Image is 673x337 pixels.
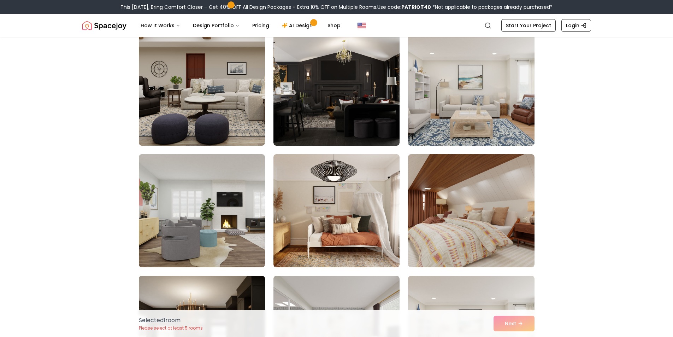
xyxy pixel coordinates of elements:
p: Please select at least 5 rooms [139,325,203,331]
a: Login [561,19,591,32]
b: PATRIOT40 [401,4,431,11]
span: *Not applicable to packages already purchased* [431,4,553,11]
a: Pricing [247,18,275,33]
span: Use code: [377,4,431,11]
img: Room room-17 [273,33,400,146]
button: Design Portfolio [187,18,245,33]
img: Room room-16 [139,33,265,146]
div: This [DATE], Bring Comfort Closer – Get 40% OFF All Design Packages + Extra 10% OFF on Multiple R... [120,4,553,11]
img: Spacejoy Logo [82,18,126,33]
button: How It Works [135,18,186,33]
a: AI Design [276,18,320,33]
nav: Global [82,14,591,37]
a: Shop [322,18,346,33]
img: Room room-21 [408,154,534,267]
nav: Main [135,18,346,33]
p: Selected 1 room [139,316,203,325]
img: Room room-19 [139,154,265,267]
img: United States [358,21,366,30]
img: Room room-20 [273,154,400,267]
a: Spacejoy [82,18,126,33]
img: Room room-18 [405,30,537,149]
a: Start Your Project [501,19,556,32]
